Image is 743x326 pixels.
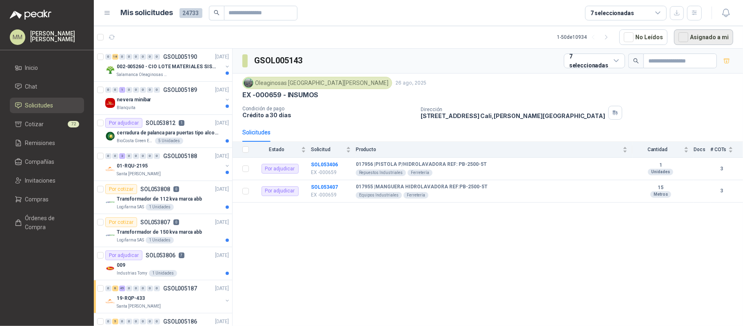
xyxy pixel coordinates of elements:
p: 26 ago, 2025 [395,79,426,87]
div: 0 [133,153,139,159]
b: 3 [710,187,733,195]
p: SOL053807 [140,219,170,225]
div: Por adjudicar [105,250,142,260]
p: GSOL005186 [163,319,197,324]
p: Santa [PERSON_NAME] [117,171,161,177]
p: Logifarma SAS [117,237,144,243]
img: Company Logo [244,78,253,87]
a: SOL053407 [311,184,338,190]
div: 0 [140,54,146,60]
div: 1 Unidades [149,270,177,277]
div: Unidades [648,169,673,175]
a: SOL053406 [311,162,338,167]
div: 0 [154,319,160,324]
div: 0 [105,319,111,324]
p: Crédito a 30 días [242,112,414,118]
a: Invitaciones [10,173,84,188]
p: 7 [179,252,184,258]
a: 0 0 1 0 0 0 0 0 GSOL005189[DATE] Company Logonevera minibarBlanquita [105,85,231,111]
div: 0 [133,54,139,60]
p: GSOL005190 [163,54,197,60]
div: 0 [105,87,111,93]
a: 0 18 0 0 0 0 0 0 GSOL005190[DATE] Company Logo002-005260 - CIO LOTE MATERIALES SISTEMA HIDRAULICS... [105,52,231,78]
div: 0 [126,54,132,60]
div: 6 [112,286,118,291]
span: Inicio [25,63,38,72]
div: 0 [105,153,111,159]
a: Compras [10,192,84,207]
div: 0 [112,87,118,93]
span: Cantidad [632,147,682,152]
p: 19-RQP-433 [117,295,145,302]
div: 0 [126,319,132,324]
span: search [633,58,639,64]
div: 0 [154,87,160,93]
div: 0 [105,286,111,291]
div: 0 [119,319,125,324]
p: Transformador de 112 kva marca abb [117,195,202,203]
p: 009 [117,261,125,269]
div: Ferretería [404,192,428,199]
div: 1 [119,87,125,93]
div: 0 [154,153,160,159]
span: 72 [68,121,79,127]
p: [DATE] [215,152,229,160]
b: 017956 | PISTOLA P/HIDROLAVADORA REF: PB-2500-5T [356,161,487,168]
div: 0 [126,286,132,291]
th: Estado [254,142,311,158]
h3: GSOL005143 [254,54,304,67]
p: [DATE] [215,252,229,259]
p: Logifarma SAS [117,204,144,210]
img: Company Logo [105,131,115,141]
div: 18 [112,54,118,60]
b: 15 [632,185,689,191]
span: search [214,10,220,16]
p: SOL053806 [146,252,175,258]
span: Producto [356,147,621,152]
p: SOL053808 [140,186,170,192]
div: Oleaginosas [GEOGRAPHIC_DATA][PERSON_NAME] [242,77,392,89]
p: [DATE] [215,119,229,127]
div: 1 Unidades [146,237,174,243]
b: 3 [710,165,733,173]
p: [DATE] [215,86,229,94]
div: 0 [147,153,153,159]
div: 1 Unidades [146,204,174,210]
div: Por adjudicar [105,118,142,128]
p: [STREET_ADDRESS] Cali , [PERSON_NAME][GEOGRAPHIC_DATA] [421,112,605,119]
p: 1 [179,120,184,126]
div: 0 [147,286,153,291]
p: 0 [173,186,179,192]
b: 017955 | MANGUERA HIDROLAVADORA REF:PB-2500-5T [356,184,488,190]
span: Solicitudes [25,101,53,110]
span: Solicitud [311,147,344,152]
img: Company Logo [105,65,115,75]
p: EX -000659 [311,191,351,199]
span: Chat [25,82,38,91]
div: 0 [126,153,132,159]
div: 0 [154,54,160,60]
p: [DATE] [215,185,229,193]
th: Docs [694,142,710,158]
div: 5 [112,319,118,324]
p: 0 [173,219,179,225]
a: Remisiones [10,135,84,151]
span: Órdenes de Compra [25,214,76,232]
p: nevera minibar [117,96,151,104]
th: Cantidad [632,142,694,158]
div: MM [10,29,25,45]
p: GSOL005188 [163,153,197,159]
p: Blanquita [117,105,135,111]
img: Company Logo [105,164,115,174]
div: Por adjudicar [262,164,299,174]
p: 01-RQU-2195 [117,162,148,170]
p: SOL053812 [146,120,175,126]
a: Compañías [10,154,84,170]
p: Transformador de 150 kva marca abb [117,228,202,236]
div: 0 [133,87,139,93]
p: EX -000659 [311,169,351,176]
h1: Mis solicitudes [121,7,173,19]
div: 0 [112,153,118,159]
img: Company Logo [105,98,115,108]
div: 0 [140,319,146,324]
